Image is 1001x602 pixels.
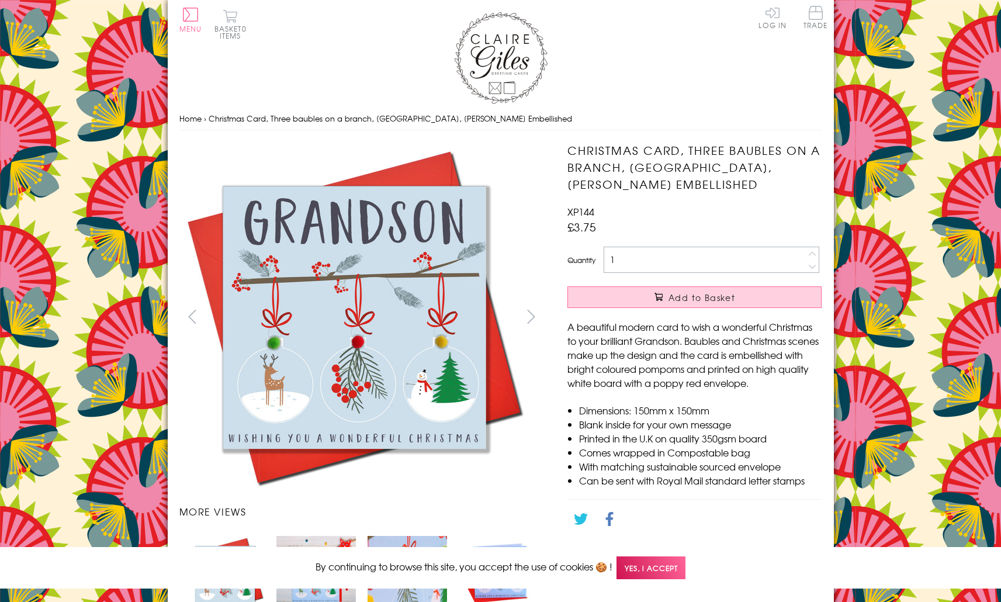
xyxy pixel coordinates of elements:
[179,23,202,34] span: Menu
[214,9,247,39] button: Basket0 items
[579,431,822,445] li: Printed in the U.K on quality 350gsm board
[179,113,202,124] a: Home
[179,142,529,493] img: Christmas Card, Three baubles on a branch, Grandson, Pompom Embellished
[179,303,206,330] button: prev
[579,445,822,459] li: Comes wrapped in Compostable bag
[567,255,595,265] label: Quantity
[454,12,548,104] img: Claire Giles Greetings Cards
[758,6,787,29] a: Log In
[579,459,822,473] li: With matching sustainable sourced envelope
[567,205,594,219] span: XP144
[179,504,545,518] h3: More views
[803,6,828,31] a: Trade
[577,544,691,558] a: Go back to the collection
[220,23,247,41] span: 0 items
[669,292,735,303] span: Add to Basket
[567,219,596,235] span: £3.75
[179,107,822,131] nav: breadcrumbs
[518,303,544,330] button: next
[567,142,822,192] h1: Christmas Card, Three baubles on a branch, [GEOGRAPHIC_DATA], [PERSON_NAME] Embellished
[179,8,202,32] button: Menu
[204,113,206,124] span: ›
[579,473,822,487] li: Can be sent with Royal Mail standard letter stamps
[209,113,572,124] span: Christmas Card, Three baubles on a branch, [GEOGRAPHIC_DATA], [PERSON_NAME] Embellished
[567,320,822,390] p: A beautiful modern card to wish a wonderful Christmas to your brilliant Grandson. Baubles and Chr...
[616,556,685,579] span: Yes, I accept
[567,286,822,308] button: Add to Basket
[579,403,822,417] li: Dimensions: 150mm x 150mm
[579,417,822,431] li: Blank inside for your own message
[803,6,828,29] span: Trade
[544,142,895,493] img: Christmas Card, Three baubles on a branch, Grandson, Pompom Embellished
